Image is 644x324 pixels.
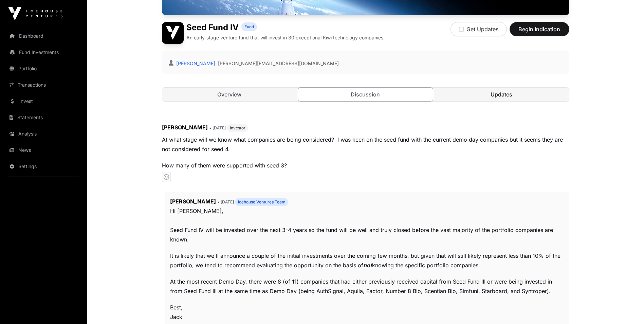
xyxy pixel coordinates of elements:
p: At the most recent Demo Day, there were 8 (of 11) companies that had either previously received c... [170,277,564,296]
span: Icehouse Ventures Team [238,199,286,205]
span: • [DATE] [209,125,226,130]
span: Fund [244,24,254,30]
p: It is likely that we'll announce a couple of the initial investments over the coming few months, ... [170,251,564,270]
span: • [DATE] [217,199,234,204]
p: At what stage will we know what companies are being considered? I was keen on the seed fund with ... [162,135,569,154]
span: Investor [230,125,245,131]
h1: Seed Fund IV [186,22,239,33]
a: Settings [5,159,81,174]
a: Fund Investments [5,45,81,60]
button: Begin Indication [510,22,569,36]
a: Discussion [298,87,433,102]
p: An early-stage venture fund that will invest in 30 exceptional Kiwi technology companies. [186,34,385,41]
a: Statements [5,110,81,125]
a: [PERSON_NAME] [175,60,215,66]
span: [PERSON_NAME] [162,124,208,131]
nav: Tabs [162,88,569,101]
a: Dashboard [5,29,81,43]
span: [PERSON_NAME] [170,198,216,205]
img: Seed Fund IV [162,22,184,44]
a: Invest [5,94,81,109]
a: Analysis [5,126,81,141]
a: Begin Indication [510,29,569,36]
img: Icehouse Ventures Logo [8,7,62,20]
p: How many of them were supported with seed 3? [162,161,569,170]
p: Hi [PERSON_NAME], Seed Fund IV will be invested over the next 3-4 years so the fund will be well ... [170,206,564,244]
a: [PERSON_NAME][EMAIL_ADDRESS][DOMAIN_NAME] [218,60,339,67]
button: Get Updates [450,22,507,36]
a: Overview [162,88,297,101]
a: Portfolio [5,61,81,76]
a: Transactions [5,77,81,92]
a: News [5,143,81,158]
iframe: Chat Widget [610,291,644,324]
a: Updates [434,88,569,101]
span: Begin Indication [518,25,561,33]
em: not [363,262,372,269]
